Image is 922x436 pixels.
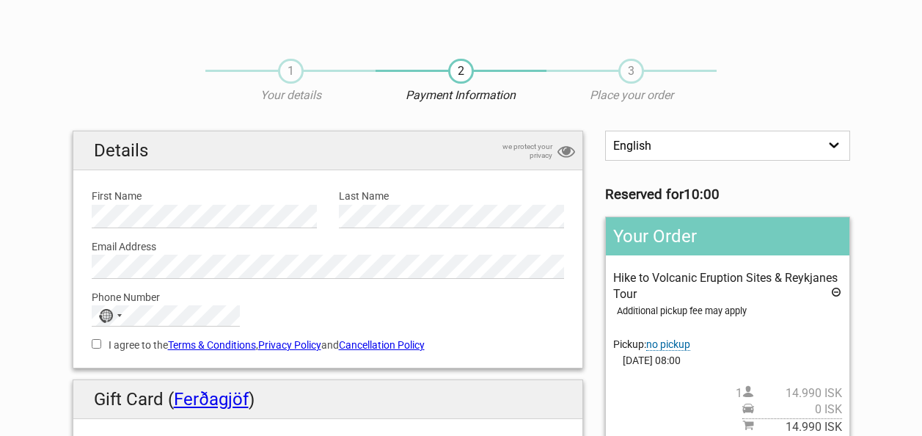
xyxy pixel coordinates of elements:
strong: 10:00 [684,186,720,203]
a: Ferðagjöf [174,389,249,410]
label: Last Name [339,188,564,204]
a: Privacy Policy [258,339,321,351]
span: 1 [278,59,304,84]
span: Hike to Volcanic Eruption Sites & Reykjanes Tour [613,271,838,301]
span: Change pickup place [646,338,690,351]
a: Cancellation Policy [339,339,425,351]
span: 14.990 ISK [754,385,842,402]
h2: Details [73,131,583,170]
h2: Your Order [606,217,849,255]
div: Additional pickup fee may apply [617,303,841,319]
label: I agree to the , and [92,337,565,353]
span: Pickup: [613,338,690,351]
span: 3 [618,59,644,84]
span: 1 person(s) [736,385,842,402]
a: Terms & Conditions [168,339,256,351]
span: Pickup price [742,402,842,418]
button: Selected country [92,306,129,325]
h3: Reserved for [605,186,849,203]
span: we protect your privacy [479,142,552,160]
p: Your details [205,87,376,103]
label: Phone Number [92,289,565,305]
span: 2 [448,59,474,84]
i: privacy protection [557,142,575,162]
span: 0 ISK [754,402,842,418]
span: 14.990 ISK [754,419,842,435]
p: Place your order [546,87,717,103]
span: [DATE] 08:00 [613,352,841,368]
h2: Gift Card ( ) [73,380,583,419]
label: First Name [92,188,317,204]
span: Subtotal [742,418,842,435]
p: Payment Information [376,87,546,103]
label: Email Address [92,239,565,255]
